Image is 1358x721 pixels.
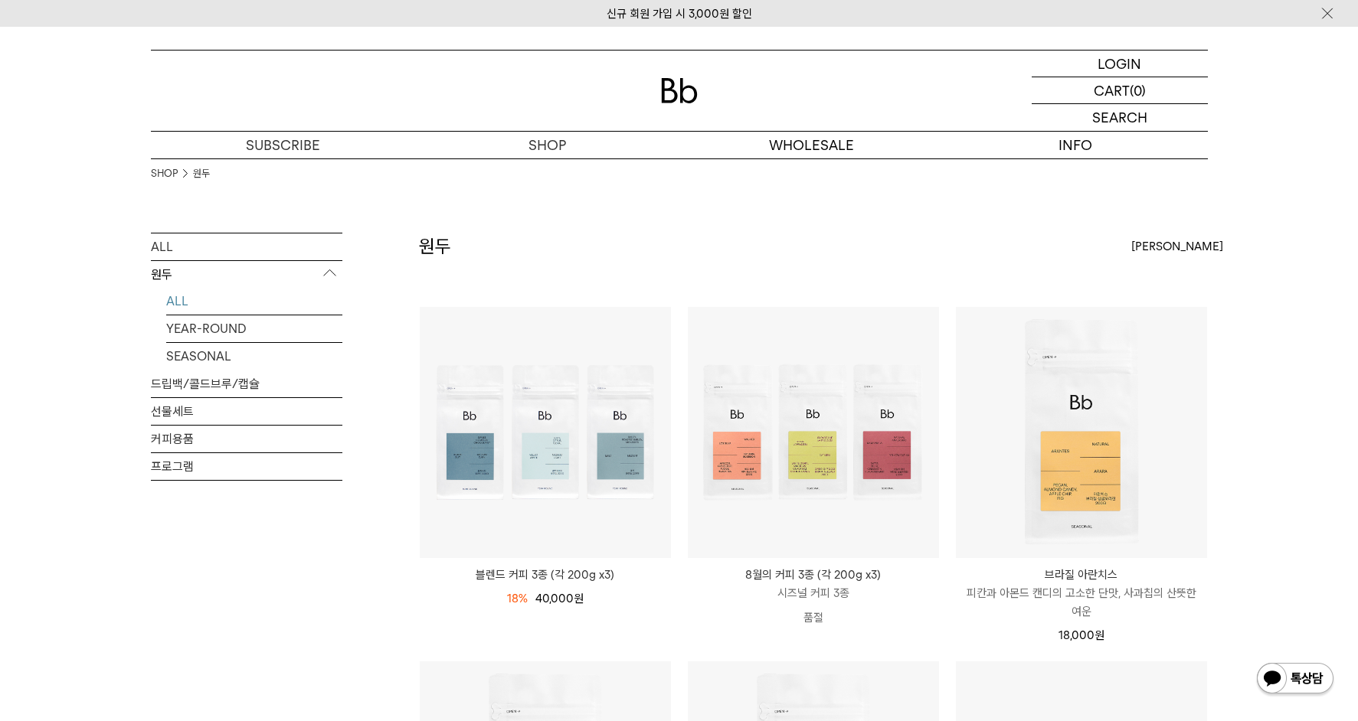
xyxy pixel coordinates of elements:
a: LOGIN [1032,51,1208,77]
p: 8월의 커피 3종 (각 200g x3) [688,566,939,584]
p: SEARCH [1092,104,1147,131]
p: 품절 [688,602,939,633]
p: 피칸과 아몬드 캔디의 고소한 단맛, 사과칩의 산뜻한 여운 [956,584,1207,621]
p: INFO [944,132,1208,158]
p: 시즈널 커피 3종 [688,584,939,602]
a: 원두 [193,166,210,181]
a: YEAR-ROUND [166,315,342,342]
a: SEASONAL [166,343,342,370]
a: ALL [166,288,342,315]
a: SHOP [415,132,679,158]
p: CART [1094,77,1130,103]
a: ALL [151,233,342,260]
a: SHOP [151,166,178,181]
span: 원 [1095,628,1104,642]
img: 로고 [661,78,698,103]
a: CART (0) [1032,77,1208,104]
img: 카카오톡 채널 1:1 채팅 버튼 [1255,661,1335,698]
a: 선물세트 [151,398,342,425]
a: 브라질 아란치스 피칸과 아몬드 캔디의 고소한 단맛, 사과칩의 산뜻한 여운 [956,566,1207,621]
a: 블렌드 커피 3종 (각 200g x3) [420,566,671,584]
p: 브라질 아란치스 [956,566,1207,584]
a: 8월의 커피 3종 (각 200g x3) 시즈널 커피 3종 [688,566,939,602]
img: 브라질 아란치스 [956,307,1207,558]
span: 원 [574,592,584,605]
a: SUBSCRIBE [151,132,415,158]
p: LOGIN [1098,51,1141,77]
a: 신규 회원 가입 시 3,000원 할인 [607,7,752,21]
div: 18% [507,589,528,608]
span: 18,000 [1059,628,1104,642]
a: 드립백/콜드브루/캡슐 [151,370,342,397]
a: 프로그램 [151,453,342,480]
span: 40,000 [535,592,584,605]
p: (0) [1130,77,1146,103]
h2: 원두 [419,233,451,259]
p: WHOLESALE [679,132,944,158]
a: 커피용품 [151,426,342,452]
img: 블렌드 커피 3종 (각 200g x3) [420,307,671,558]
p: 원두 [151,261,342,289]
img: 8월의 커피 3종 (각 200g x3) [688,307,939,558]
span: [PERSON_NAME] [1131,237,1223,256]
